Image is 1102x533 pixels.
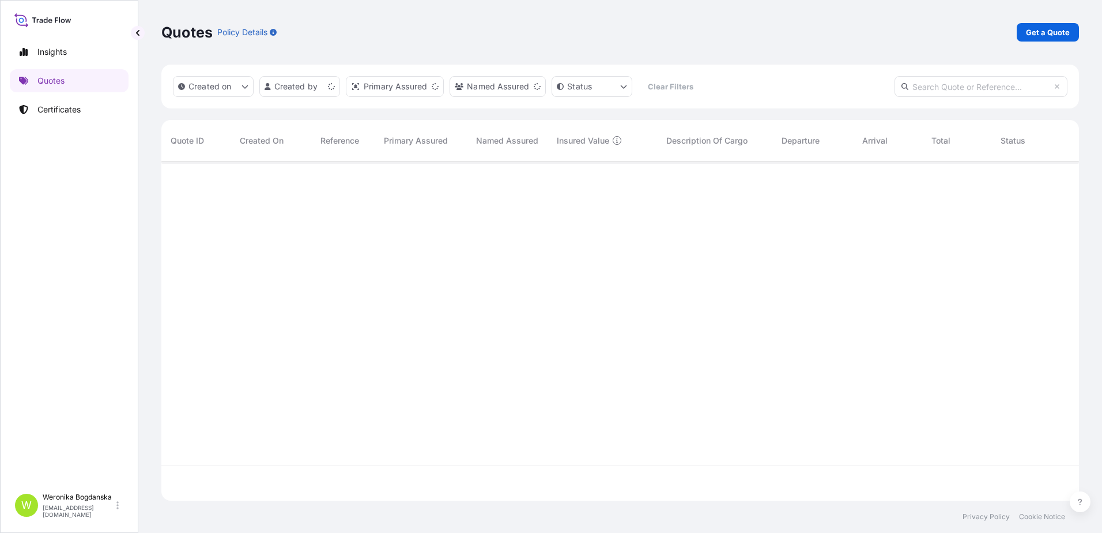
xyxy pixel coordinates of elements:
[21,500,32,511] span: W
[10,40,129,63] a: Insights
[648,81,693,92] p: Clear Filters
[274,81,318,92] p: Created by
[320,135,359,147] span: Reference
[37,46,67,58] p: Insights
[10,98,129,121] a: Certificates
[364,81,427,92] p: Primary Assured
[1017,23,1079,42] a: Get a Quote
[384,135,448,147] span: Primary Assured
[931,135,950,147] span: Total
[552,76,632,97] button: certificateStatus Filter options
[171,135,204,147] span: Quote ID
[161,23,213,42] p: Quotes
[10,69,129,92] a: Quotes
[240,135,284,147] span: Created On
[1019,512,1065,521] a: Cookie Notice
[895,76,1067,97] input: Search Quote or Reference...
[188,81,232,92] p: Created on
[259,76,340,97] button: createdBy Filter options
[862,135,888,147] span: Arrival
[638,77,703,96] button: Clear Filters
[37,75,65,87] p: Quotes
[963,512,1010,521] a: Privacy Policy
[217,27,267,38] p: Policy Details
[1001,135,1025,147] span: Status
[43,504,114,518] p: [EMAIL_ADDRESS][DOMAIN_NAME]
[1026,27,1070,38] p: Get a Quote
[346,76,444,97] button: distributor Filter options
[467,81,529,92] p: Named Assured
[557,135,609,147] span: Insured Value
[666,135,748,147] span: Description Of Cargo
[450,76,546,97] button: cargoOwner Filter options
[43,493,114,502] p: Weronika Bogdanska
[567,81,592,92] p: Status
[173,76,254,97] button: createdOn Filter options
[37,104,81,115] p: Certificates
[476,135,538,147] span: Named Assured
[782,135,820,147] span: Departure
